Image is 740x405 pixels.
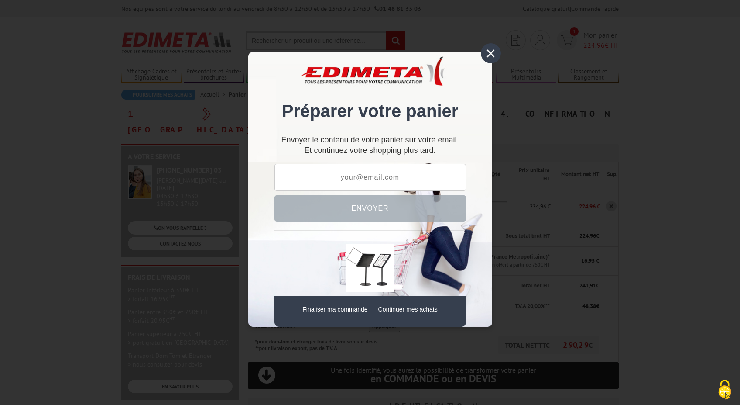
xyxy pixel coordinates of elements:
div: Préparer votre panier [274,65,466,130]
div: Et continuez votre shopping plus tard. [274,139,466,155]
input: your@email.com [274,164,466,191]
button: Cookies (fenêtre modale) [709,375,740,405]
a: Continuer mes achats [378,306,438,313]
div: × [481,43,501,63]
a: Finaliser ma commande [302,306,367,313]
img: Cookies (fenêtre modale) [714,379,736,401]
button: Envoyer [274,195,466,222]
p: Envoyer le contenu de votre panier sur votre email. [274,139,466,141]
